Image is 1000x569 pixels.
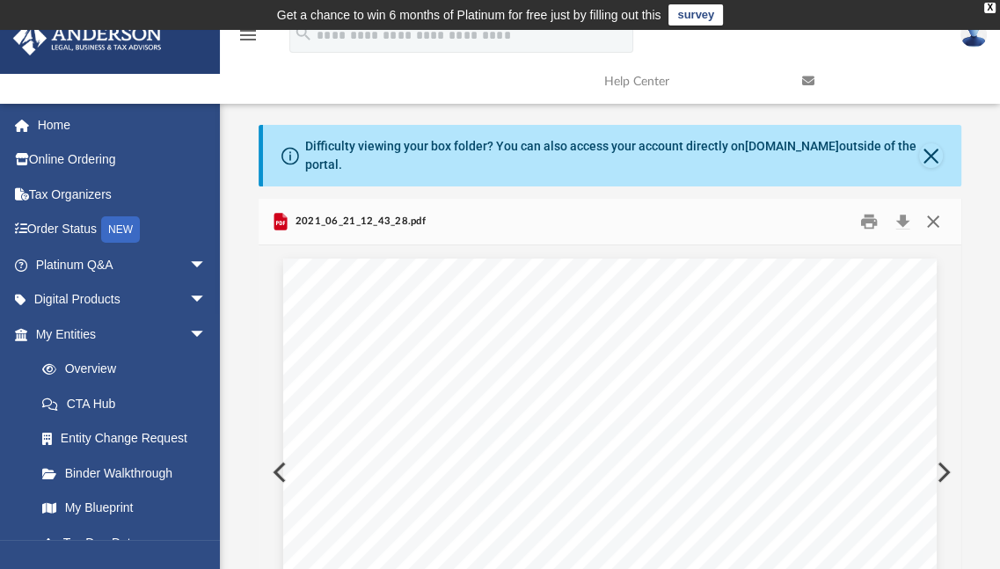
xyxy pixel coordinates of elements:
a: Platinum Q&Aarrow_drop_down [12,247,233,282]
div: NEW [101,216,140,243]
a: Tax Due Dates [25,525,233,560]
button: Print [851,208,887,236]
a: My Entitiesarrow_drop_down [12,317,233,352]
img: Anderson Advisors Platinum Portal [8,21,167,55]
a: My Blueprint [25,491,224,526]
i: search [294,24,313,43]
button: Previous File [259,448,297,497]
a: Home [12,107,233,142]
span: 2021_06_21_12_43_28.pdf [291,214,425,230]
a: survey [668,4,723,26]
a: Entity Change Request [25,421,233,456]
a: menu [237,33,259,46]
a: Help Center [591,47,789,116]
div: Difficulty viewing your box folder? You can also access your account directly on outside of the p... [305,137,919,174]
a: CTA Hub [25,386,233,421]
a: [DOMAIN_NAME] [745,139,839,153]
a: Digital Productsarrow_drop_down [12,282,233,317]
button: Next File [923,448,961,497]
div: close [984,3,996,13]
a: Tax Organizers [12,177,233,212]
a: Overview [25,352,233,387]
button: Download [887,208,918,236]
a: Order StatusNEW [12,212,233,248]
i: menu [237,25,259,46]
span: arrow_drop_down [189,317,224,353]
img: User Pic [960,22,987,47]
div: Get a chance to win 6 months of Platinum for free just by filling out this [277,4,661,26]
button: Close [919,143,942,168]
span: arrow_drop_down [189,247,224,283]
span: arrow_drop_down [189,282,224,318]
a: Binder Walkthrough [25,456,233,491]
button: Close [917,208,949,236]
a: Online Ordering [12,142,233,178]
